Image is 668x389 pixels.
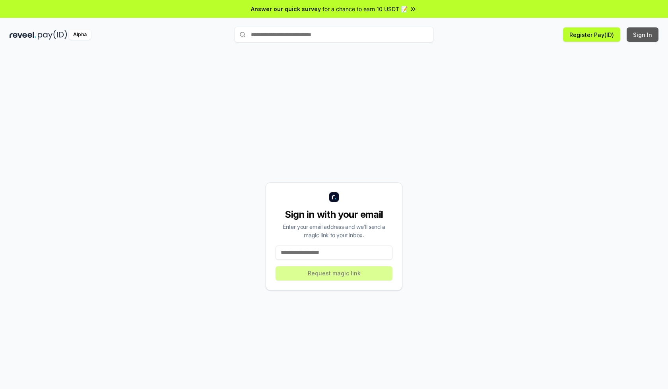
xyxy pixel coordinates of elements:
button: Sign In [627,27,658,42]
div: Sign in with your email [276,208,392,221]
span: Answer our quick survey [251,5,321,13]
img: logo_small [329,192,339,202]
span: for a chance to earn 10 USDT 📝 [322,5,408,13]
img: pay_id [38,30,67,40]
div: Enter your email address and we’ll send a magic link to your inbox. [276,223,392,239]
img: reveel_dark [10,30,36,40]
button: Register Pay(ID) [563,27,620,42]
div: Alpha [69,30,91,40]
